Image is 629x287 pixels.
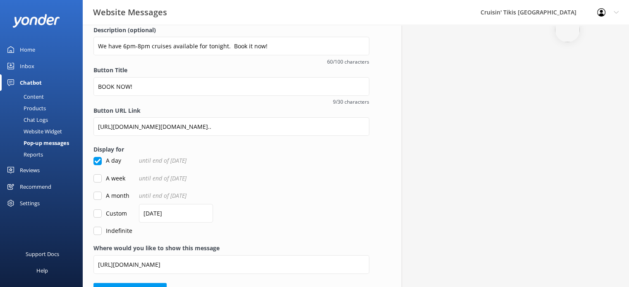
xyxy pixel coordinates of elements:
[12,14,60,28] img: yonder-white-logo.png
[5,149,83,160] a: Reports
[5,126,83,137] a: Website Widget
[5,102,83,114] a: Products
[93,174,125,183] label: A week
[139,156,187,165] span: until end of [DATE]
[93,37,369,55] input: Description
[93,226,132,235] label: Indefinite
[5,126,62,137] div: Website Widget
[93,77,369,96] input: Button Title
[93,117,369,136] input: Button URL
[93,156,121,165] label: A day
[93,244,369,253] label: Where would you like to show this message
[20,74,42,91] div: Chatbot
[20,195,40,211] div: Settings
[93,255,369,274] input: https://www.example.com/page
[93,191,129,200] label: A month
[20,41,35,58] div: Home
[5,149,43,160] div: Reports
[36,262,48,279] div: Help
[5,102,46,114] div: Products
[139,204,213,223] input: dd/mm/yyyy
[5,137,69,149] div: Pop-up messages
[5,91,83,102] a: Content
[139,191,187,200] span: until end of [DATE]
[93,98,369,106] span: 9/30 characters
[5,137,83,149] a: Pop-up messages
[5,114,48,126] div: Chat Logs
[139,174,187,183] span: until end of [DATE]
[20,58,34,74] div: Inbox
[5,114,83,126] a: Chat Logs
[93,6,167,19] h3: Website Messages
[93,58,369,66] span: 60/100 characters
[5,91,44,102] div: Content
[93,26,369,35] label: Description (optional)
[93,209,127,218] label: Custom
[20,162,40,178] div: Reviews
[93,145,369,154] label: Display for
[26,246,59,262] div: Support Docs
[93,106,369,115] label: Button URL Link
[93,66,369,75] label: Button Title
[20,178,51,195] div: Recommend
